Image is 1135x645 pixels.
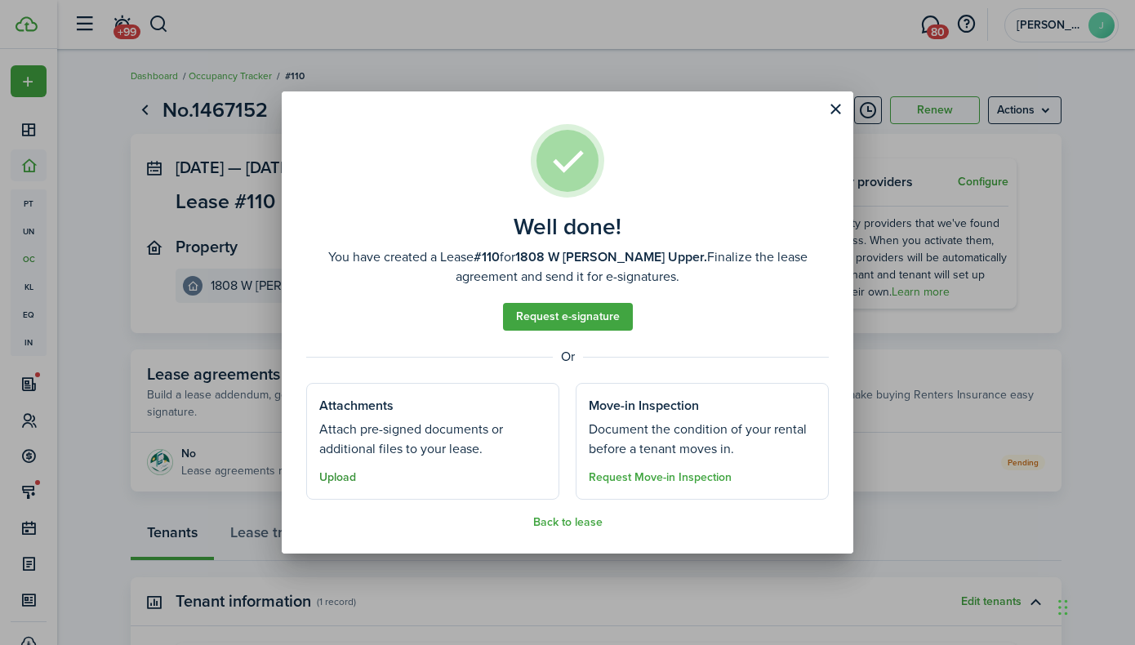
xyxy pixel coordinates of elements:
[319,396,394,416] well-done-section-title: Attachments
[514,214,621,240] well-done-title: Well done!
[319,420,546,459] well-done-section-description: Attach pre-signed documents or additional files to your lease.
[1058,583,1068,632] div: Drag
[474,247,500,266] b: #110
[589,471,732,484] button: Request Move-in Inspection
[319,471,356,484] button: Upload
[306,347,829,367] well-done-separator: Or
[589,396,699,416] well-done-section-title: Move-in Inspection
[503,303,633,331] a: Request e-signature
[533,516,603,529] button: Back to lease
[821,96,849,123] button: Close modal
[306,247,829,287] well-done-description: You have created a Lease for Finalize the lease agreement and send it for e-signatures.
[589,420,816,459] well-done-section-description: Document the condition of your rental before a tenant moves in.
[515,247,707,266] b: 1808 W [PERSON_NAME] Upper.
[1053,567,1135,645] iframe: Chat Widget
